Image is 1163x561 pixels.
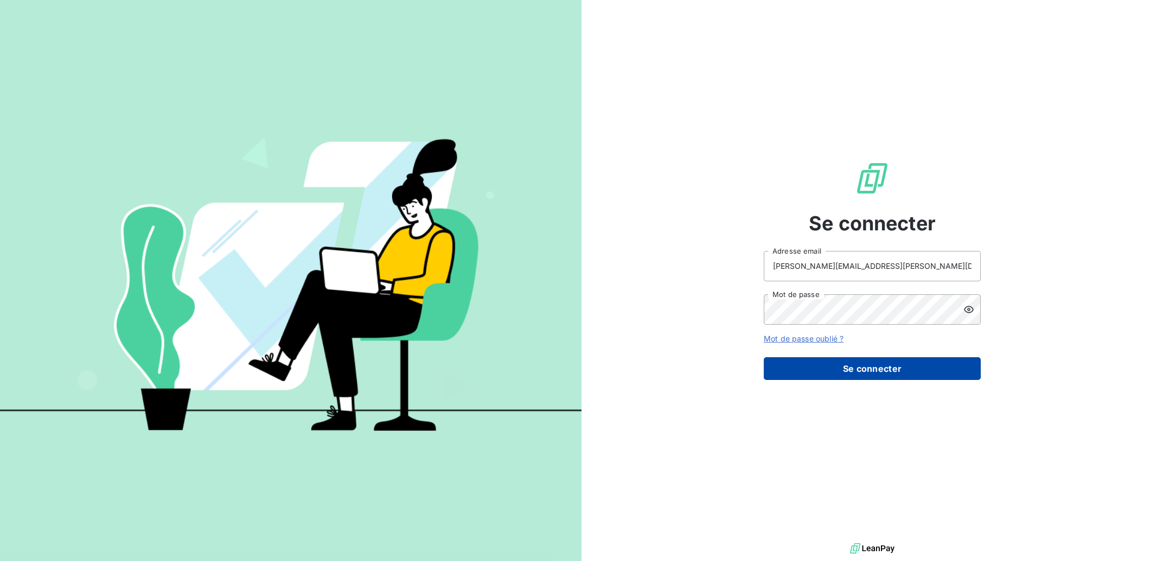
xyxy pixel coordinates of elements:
button: Se connecter [764,357,981,380]
img: Logo LeanPay [855,161,890,196]
a: Mot de passe oublié ? [764,334,844,343]
img: logo [850,540,894,557]
span: Se connecter [809,209,936,238]
input: placeholder [764,251,981,281]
